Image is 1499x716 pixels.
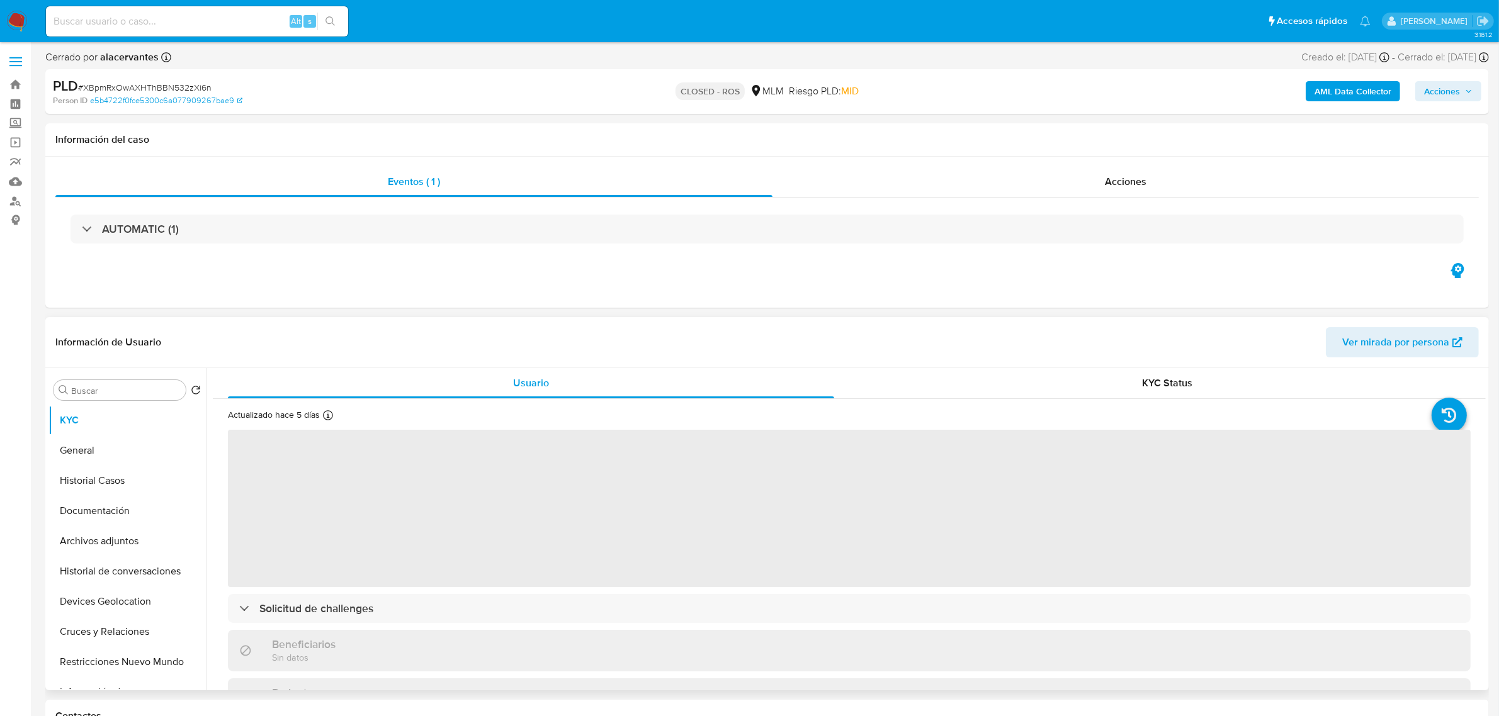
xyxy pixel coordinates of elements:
button: Restricciones Nuevo Mundo [48,647,206,677]
div: AUTOMATIC (1) [71,215,1464,243]
button: Devices Geolocation [48,586,206,617]
button: KYC [48,405,206,435]
a: Notificaciones [1360,16,1371,26]
h3: Beneficiarios [272,637,336,651]
span: Acciones [1424,81,1460,101]
button: Documentación [48,496,206,526]
input: Buscar usuario o caso... [46,13,348,30]
h3: Parientes [272,686,319,700]
span: KYC Status [1143,376,1193,390]
span: # XBpmRxOwAXHThBBN532zXi6n [78,81,212,94]
p: Sin datos [272,651,336,663]
span: Eventos ( 1 ) [388,174,440,189]
span: Usuario [513,376,549,390]
input: Buscar [71,385,181,396]
p: Actualizado hace 5 días [228,409,320,421]
button: General [48,435,206,466]
span: Accesos rápidos [1277,14,1347,28]
a: e5b4722f0fce5300c6a077909267bae9 [90,95,242,106]
button: Cruces y Relaciones [48,617,206,647]
button: Información de accesos [48,677,206,707]
p: CLOSED - ROS [676,82,745,100]
button: Volver al orden por defecto [191,385,201,399]
h1: Información de Usuario [55,336,161,349]
span: - [1392,50,1395,64]
button: search-icon [317,13,343,30]
span: s [308,15,312,27]
button: Acciones [1415,81,1481,101]
span: MID [841,84,859,98]
div: MLM [750,84,784,98]
b: AML Data Collector [1315,81,1391,101]
b: PLD [53,76,78,96]
div: Solicitud de challenges [228,594,1471,623]
span: ‌ [228,430,1471,587]
h1: Información del caso [55,133,1479,146]
span: Acciones [1105,174,1146,189]
p: fernando.ftapiamartinez@mercadolibre.com.mx [1401,15,1472,27]
button: AML Data Collector [1306,81,1400,101]
span: Alt [291,15,301,27]
b: Person ID [53,95,88,106]
span: Riesgo PLD: [789,84,859,98]
h3: AUTOMATIC (1) [102,222,179,236]
div: Cerrado el: [DATE] [1398,50,1489,64]
button: Archivos adjuntos [48,526,206,556]
span: Ver mirada por persona [1342,327,1449,357]
span: Cerrado por [45,50,159,64]
a: Salir [1476,14,1490,28]
button: Historial Casos [48,466,206,496]
button: Buscar [59,385,69,395]
div: BeneficiariosSin datos [228,630,1471,671]
h3: Solicitud de challenges [259,601,373,615]
button: Ver mirada por persona [1326,327,1479,357]
button: Historial de conversaciones [48,556,206,586]
b: alacervantes [98,50,159,64]
div: Creado el: [DATE] [1301,50,1389,64]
